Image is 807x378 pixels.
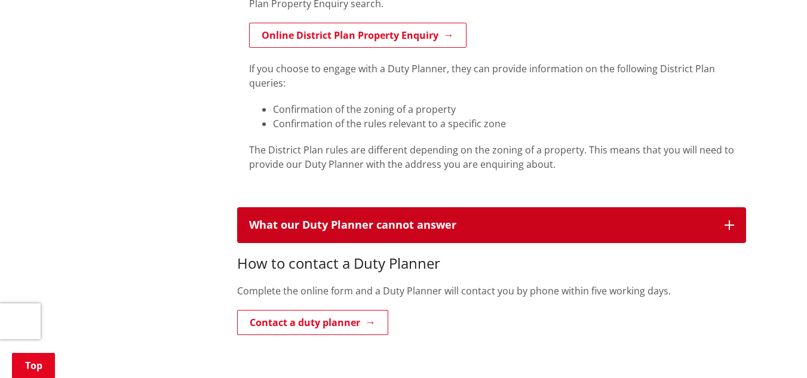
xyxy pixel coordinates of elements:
[12,353,55,378] a: Top
[237,255,746,272] h3: How to contact a Duty Planner
[237,284,746,298] p: Complete the online form and a Duty Planner will contact you by phone within five working days.
[273,116,734,131] li: Confirmation of the rules relevant to a specific zone
[249,62,734,90] p: If you choose to engage with a Duty Planner, they can provide information on the following Distri...
[752,328,795,371] iframe: Messenger Launcher
[249,219,713,231] div: What our Duty Planner cannot answer
[237,207,746,243] button: What our Duty Planner cannot answer
[249,143,734,171] p: The District Plan rules are different depending on the zoning of a property. This means that you ...
[249,23,467,48] a: Online District Plan Property Enquiry
[237,310,388,335] a: Contact a duty planner
[273,102,734,116] li: Confirmation of the zoning of a property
